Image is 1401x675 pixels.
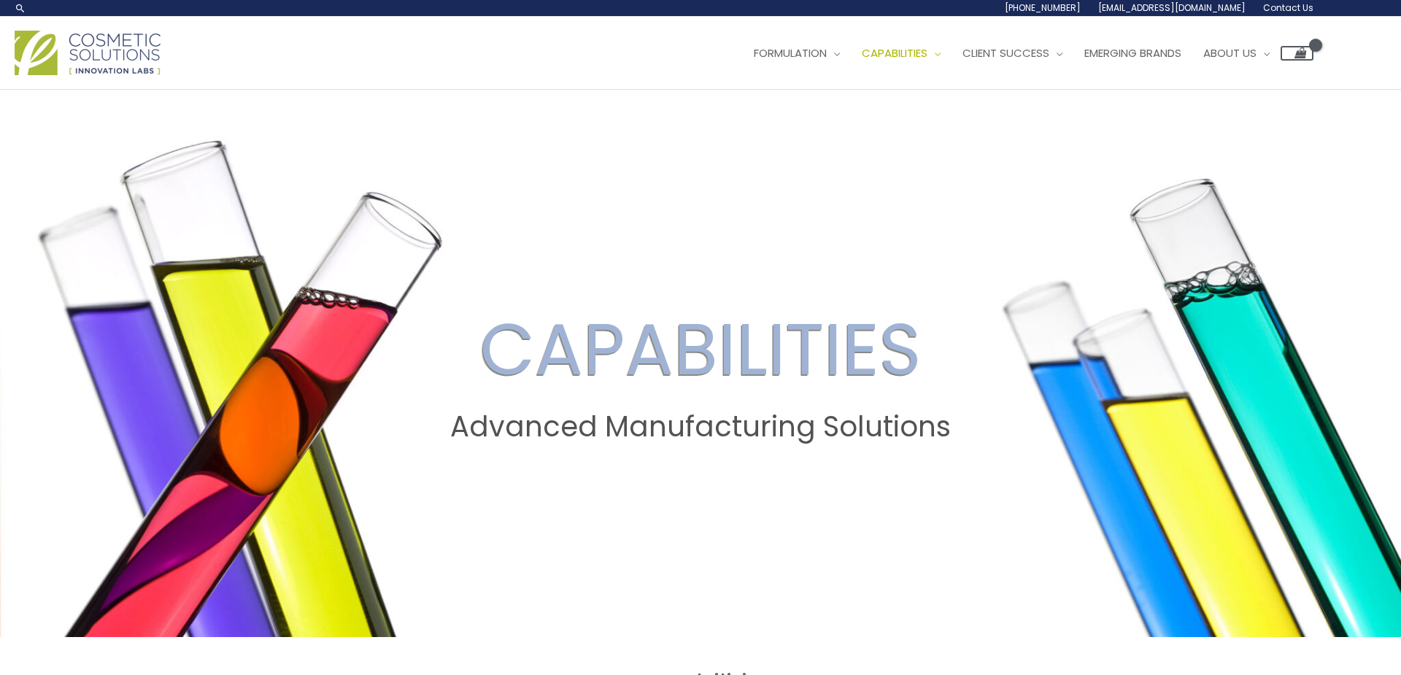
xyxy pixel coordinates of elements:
[1084,45,1181,61] span: Emerging Brands
[1192,31,1281,75] a: About Us
[15,31,161,75] img: Cosmetic Solutions Logo
[14,306,1387,393] h2: CAPABILITIES
[1203,45,1257,61] span: About Us
[962,45,1049,61] span: Client Success
[1073,31,1192,75] a: Emerging Brands
[1005,1,1081,14] span: [PHONE_NUMBER]
[1098,1,1246,14] span: [EMAIL_ADDRESS][DOMAIN_NAME]
[743,31,851,75] a: Formulation
[15,2,26,14] a: Search icon link
[754,45,827,61] span: Formulation
[1281,46,1313,61] a: View Shopping Cart, empty
[851,31,952,75] a: Capabilities
[14,410,1387,444] h2: Advanced Manufacturing Solutions
[862,45,927,61] span: Capabilities
[1263,1,1313,14] span: Contact Us
[732,31,1313,75] nav: Site Navigation
[952,31,1073,75] a: Client Success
